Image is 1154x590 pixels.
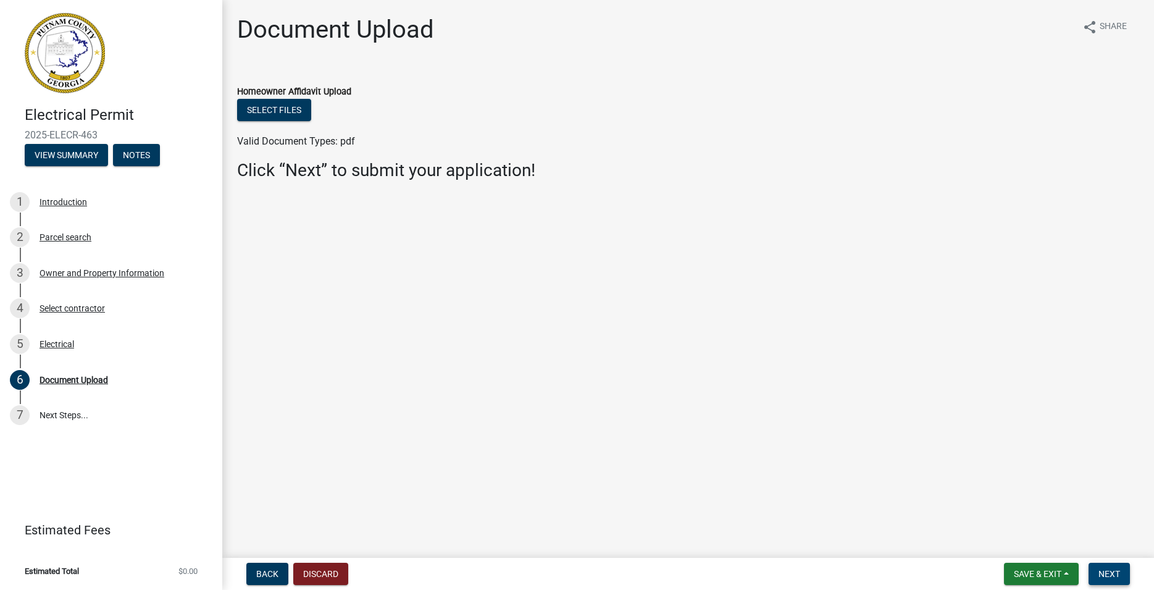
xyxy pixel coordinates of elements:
[1100,20,1127,35] span: Share
[25,567,79,575] span: Estimated Total
[237,99,311,121] button: Select files
[10,370,30,390] div: 6
[40,233,91,242] div: Parcel search
[293,563,348,585] button: Discard
[256,569,278,579] span: Back
[10,227,30,247] div: 2
[10,298,30,318] div: 4
[10,192,30,212] div: 1
[40,340,74,348] div: Electrical
[25,151,108,161] wm-modal-confirm: Summary
[25,129,198,141] span: 2025-ELECR-463
[25,144,108,166] button: View Summary
[237,15,434,44] h1: Document Upload
[113,151,160,161] wm-modal-confirm: Notes
[10,518,203,542] a: Estimated Fees
[10,334,30,354] div: 5
[25,13,105,93] img: Putnam County, Georgia
[237,160,1139,181] h3: Click “Next” to submit your application!
[237,135,355,147] span: Valid Document Types: pdf
[40,198,87,206] div: Introduction
[1098,569,1120,579] span: Next
[10,405,30,425] div: 7
[40,376,108,384] div: Document Upload
[178,567,198,575] span: $0.00
[1089,563,1130,585] button: Next
[25,106,212,124] h4: Electrical Permit
[1014,569,1061,579] span: Save & Exit
[246,563,288,585] button: Back
[1072,15,1137,39] button: shareShare
[10,263,30,283] div: 3
[113,144,160,166] button: Notes
[1004,563,1079,585] button: Save & Exit
[237,88,351,96] label: Homeowner Affidavit Upload
[1082,20,1097,35] i: share
[40,269,164,277] div: Owner and Property Information
[40,304,105,313] div: Select contractor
